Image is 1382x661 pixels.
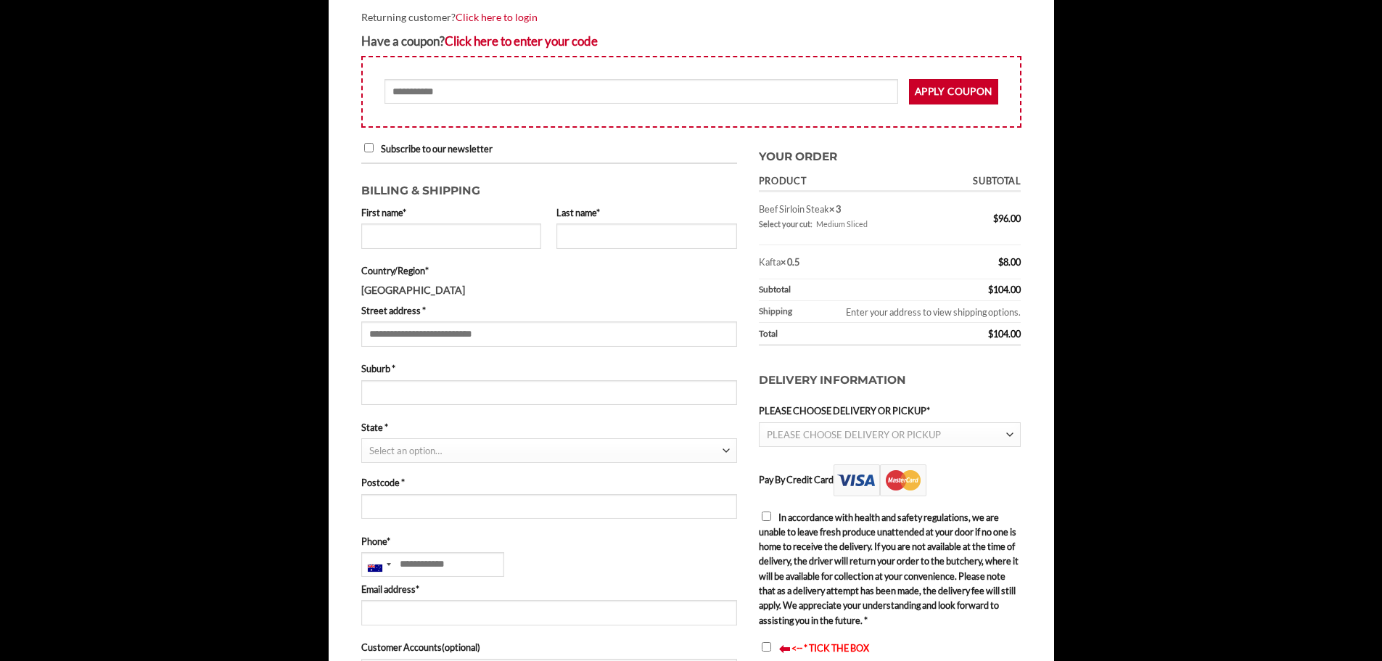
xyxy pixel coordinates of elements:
[829,203,841,215] strong: × 3
[988,284,1021,295] bdi: 104.00
[805,301,1021,323] td: Enter your address to view shipping options.
[456,11,538,23] a: Click here to login
[442,641,480,653] span: (optional)
[759,512,1019,626] span: In accordance with health and safety regulations, we are unable to leave fresh produce unattended...
[767,429,941,440] span: PLEASE CHOOSE DELIVERY OR PICKUP
[988,328,993,340] span: $
[361,31,1021,51] div: Have a coupon?
[361,284,465,296] strong: [GEOGRAPHIC_DATA]
[362,553,395,576] div: Australia: +61
[361,9,1021,26] div: Returning customer?
[445,33,598,49] a: Enter your coupon code
[361,438,737,463] span: State
[909,79,998,104] button: Apply coupon
[364,143,374,152] input: Subscribe to our newsletter
[988,284,993,295] span: $
[759,141,1021,166] h3: Your order
[361,205,542,220] label: First name
[759,219,914,229] div: Medium Sliced
[556,205,737,220] label: Last name
[381,143,493,155] span: Subscribe to our newsletter
[778,644,791,654] img: arrow-blink.gif
[762,642,771,652] input: <-- * TICK THE BOX
[993,213,1021,224] bdi: 96.00
[361,582,737,596] label: Email address
[759,171,922,192] th: Product
[759,323,922,346] th: Total
[759,474,926,485] label: Pay By Credit Card
[922,171,1021,192] th: Subtotal
[759,301,805,323] th: Shipping
[759,403,1021,418] label: PLEASE CHOOSE DELIVERY OR PICKUP
[998,256,1021,268] bdi: 8.00
[759,279,922,301] th: Subtotal
[759,192,922,245] td: Beef Sirloin Steak
[361,361,737,376] label: Suburb
[834,464,926,496] img: Pay By Credit Card
[762,512,771,521] input: In accordance with health and safety regulations, we are unable to leave fresh produce unattended...
[361,420,737,435] label: State
[988,328,1021,340] bdi: 104.00
[993,213,998,224] span: $
[361,640,737,654] label: Customer Accounts
[998,256,1003,268] span: $
[369,445,442,456] span: Select an option…
[759,357,1021,404] h3: Delivery Information
[361,303,737,318] label: Street address
[361,263,737,278] label: Country/Region
[759,219,813,229] dt: Select your cut:
[361,534,737,549] label: Phone
[791,642,869,654] font: <-- * TICK THE BOX
[759,245,922,279] td: Kafta
[781,256,799,268] strong: × 0.5
[361,175,737,200] h3: Billing & Shipping
[361,475,737,490] label: Postcode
